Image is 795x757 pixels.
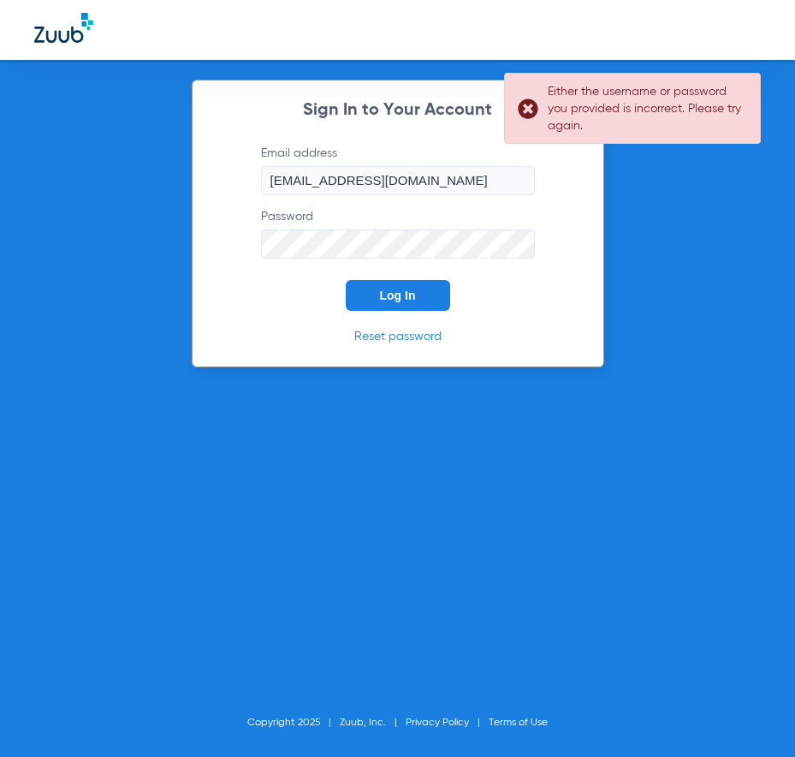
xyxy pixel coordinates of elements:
a: Terms of Use [489,718,548,728]
button: Log In [346,280,450,311]
label: Email address [261,145,535,195]
span: Log In [380,289,416,302]
h2: Sign In to Your Account [235,102,561,119]
input: Password [261,229,535,259]
li: Copyright 2025 [247,714,340,731]
li: Zuub, Inc. [340,714,406,731]
input: Email address [261,166,535,195]
a: Reset password [354,331,442,343]
div: Either the username or password you provided is incorrect. Please try again. [548,83,745,134]
a: Privacy Policy [406,718,469,728]
img: Zuub Logo [34,13,93,43]
label: Password [261,208,535,259]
